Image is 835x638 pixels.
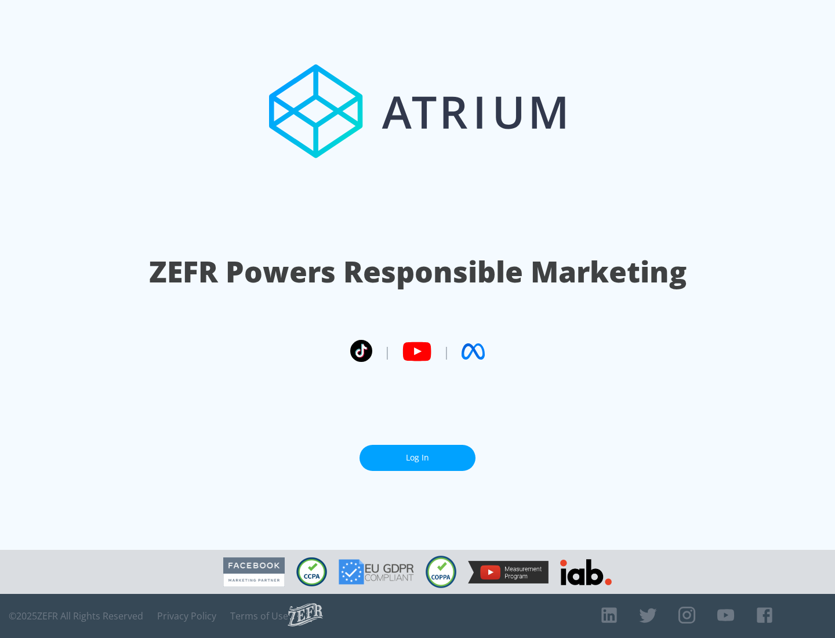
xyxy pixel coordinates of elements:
img: COPPA Compliant [426,556,456,588]
img: Facebook Marketing Partner [223,557,285,587]
img: CCPA Compliant [296,557,327,586]
a: Terms of Use [230,610,288,622]
img: GDPR Compliant [339,559,414,585]
span: | [443,343,450,360]
img: YouTube Measurement Program [468,561,549,583]
a: Log In [360,445,475,471]
a: Privacy Policy [157,610,216,622]
span: | [384,343,391,360]
img: IAB [560,559,612,585]
h1: ZEFR Powers Responsible Marketing [149,252,687,292]
span: © 2025 ZEFR All Rights Reserved [9,610,143,622]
